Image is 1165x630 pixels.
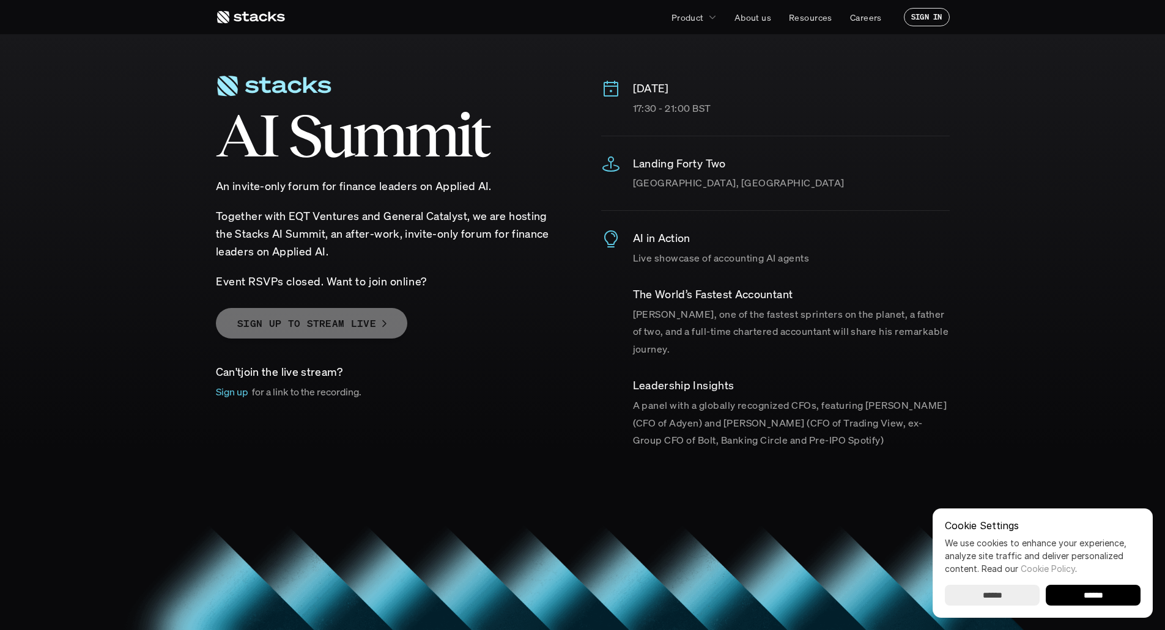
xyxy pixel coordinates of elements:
[633,174,950,192] p: [GEOGRAPHIC_DATA], [GEOGRAPHIC_DATA]
[633,79,950,97] p: [DATE]
[727,6,779,28] a: About us
[633,376,950,394] p: ​Leadership Insights
[911,13,942,21] p: SIGN IN
[404,108,456,163] span: m
[633,100,950,117] p: 17:30 - 21:00 BST
[734,11,771,24] p: About us
[252,383,361,401] p: for a link to the recording.
[982,563,1077,574] span: Read our .
[850,11,882,24] p: Careers
[789,11,832,24] p: Resources
[216,383,248,401] p: Sign up
[633,285,950,303] p: ​The World’s Fastest Accountant
[320,108,352,163] span: u
[843,6,889,28] a: Careers
[216,363,564,381] p: join the live stream?
[904,8,950,26] a: SIGN IN
[945,521,1141,530] p: Cookie Settings
[470,108,488,163] span: t
[216,177,564,195] p: An invite-only forum for finance leaders on Applied AI.
[237,315,376,332] p: SIGN UP TO STREAM LIVE
[633,229,950,247] p: AI in Action
[945,537,1141,575] p: We use cookies to enhance your experience, analyze site traffic and deliver personalized content.
[633,249,950,267] p: Live showcase of accounting AI agents
[259,108,277,163] span: I
[456,108,470,163] span: i
[216,207,564,260] p: ​Together with EQT Ventures and General Catalyst, we are hosting the Stacks AI Summit, an after-w...
[352,108,404,163] span: m
[633,155,950,172] p: Landing Forty Two
[633,306,950,358] p: [PERSON_NAME], one of the fastest sprinters on the planet, a father of two, and a full-time chart...
[216,273,564,290] p: Event RSVPs closed. Want to join online?
[216,108,259,163] span: A
[287,108,320,163] span: S
[216,364,242,379] span: Can't
[671,11,704,24] p: Product
[1021,563,1075,574] a: Cookie Policy
[633,397,950,449] p: A panel with a globally recognized CFOs, featuring [PERSON_NAME] (CFO of Adyen) and [PERSON_NAME]...
[782,6,840,28] a: Resources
